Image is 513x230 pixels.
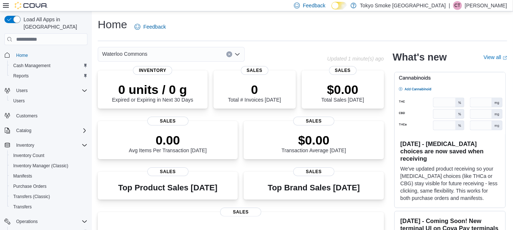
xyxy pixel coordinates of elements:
[129,133,207,153] div: Avg Items Per Transaction [DATE]
[1,50,90,60] button: Home
[10,172,87,180] span: Manifests
[10,61,87,70] span: Cash Management
[331,2,347,10] input: Dark Mode
[7,191,90,202] button: Transfers (Classic)
[321,82,364,97] p: $0.00
[10,172,35,180] a: Manifests
[21,16,87,30] span: Load All Apps in [GEOGRAPHIC_DATA]
[7,61,90,71] button: Cash Management
[143,23,166,30] span: Feedback
[303,2,325,9] span: Feedback
[7,150,90,161] button: Inventory Count
[10,161,87,170] span: Inventory Manager (Classic)
[360,1,446,10] p: Tokyo Smoke [GEOGRAPHIC_DATA]
[112,82,193,97] p: 0 units / 0 g
[15,2,48,9] img: Cova
[10,96,28,105] a: Users
[13,194,50,200] span: Transfers (Classic)
[1,85,90,96] button: Users
[484,54,507,60] a: View allExternal link
[13,98,25,104] span: Users
[132,19,169,34] a: Feedback
[10,182,87,191] span: Purchase Orders
[13,50,87,59] span: Home
[234,51,240,57] button: Open list of options
[129,133,207,147] p: 0.00
[268,183,360,192] h3: Top Brand Sales [DATE]
[1,140,90,150] button: Inventory
[10,161,71,170] a: Inventory Manager (Classic)
[293,117,334,125] span: Sales
[118,183,217,192] h3: Top Product Sales [DATE]
[281,133,346,153] div: Transaction Average [DATE]
[7,96,90,106] button: Users
[465,1,507,10] p: [PERSON_NAME]
[102,50,147,58] span: Waterloo Commons
[13,204,32,210] span: Transfers
[241,66,268,75] span: Sales
[147,117,189,125] span: Sales
[13,153,44,158] span: Inventory Count
[455,1,460,10] span: CT
[10,72,87,80] span: Reports
[10,151,87,160] span: Inventory Count
[1,125,90,136] button: Catalog
[503,56,507,60] svg: External link
[13,173,32,179] span: Manifests
[10,151,47,160] a: Inventory Count
[401,165,499,202] p: We've updated product receiving so your [MEDICAL_DATA] choices (like THCa or CBG) stay visible fo...
[13,63,50,69] span: Cash Management
[16,88,28,94] span: Users
[329,66,356,75] span: Sales
[13,111,87,120] span: Customers
[1,216,90,227] button: Operations
[13,141,37,150] button: Inventory
[7,202,90,212] button: Transfers
[228,82,281,97] p: 0
[13,217,87,226] span: Operations
[147,167,189,176] span: Sales
[16,219,38,224] span: Operations
[112,82,193,103] div: Expired or Expiring in Next 30 Days
[393,51,447,63] h2: What's new
[16,113,37,119] span: Customers
[13,51,31,60] a: Home
[220,208,261,216] span: Sales
[228,82,281,103] div: Total # Invoices [DATE]
[10,72,32,80] a: Reports
[13,183,47,189] span: Purchase Orders
[7,181,90,191] button: Purchase Orders
[13,141,87,150] span: Inventory
[7,161,90,171] button: Inventory Manager (Classic)
[281,133,346,147] p: $0.00
[10,182,50,191] a: Purchase Orders
[13,73,29,79] span: Reports
[10,96,87,105] span: Users
[10,192,53,201] a: Transfers (Classic)
[293,167,334,176] span: Sales
[13,163,68,169] span: Inventory Manager (Classic)
[10,202,35,211] a: Transfers
[13,126,34,135] button: Catalog
[10,192,87,201] span: Transfers (Classic)
[13,112,40,120] a: Customers
[13,86,31,95] button: Users
[401,140,499,162] h3: [DATE] - [MEDICAL_DATA] choices are now saved when receiving
[7,71,90,81] button: Reports
[13,126,87,135] span: Catalog
[10,61,53,70] a: Cash Management
[321,82,364,103] div: Total Sales [DATE]
[10,202,87,211] span: Transfers
[226,51,232,57] button: Clear input
[133,66,172,75] span: Inventory
[98,17,127,32] h1: Home
[16,128,31,134] span: Catalog
[16,142,34,148] span: Inventory
[13,86,87,95] span: Users
[13,217,41,226] button: Operations
[16,52,28,58] span: Home
[327,56,384,62] p: Updated 1 minute(s) ago
[7,171,90,181] button: Manifests
[1,110,90,121] button: Customers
